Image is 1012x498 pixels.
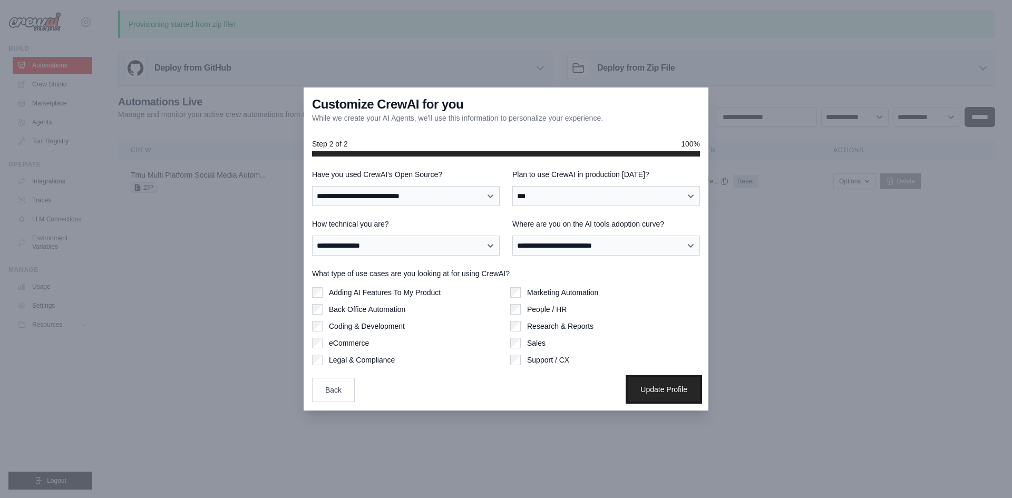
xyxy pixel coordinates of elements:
[329,304,405,315] label: Back Office Automation
[527,287,598,298] label: Marketing Automation
[628,377,700,402] button: Update Profile
[329,338,369,348] label: eCommerce
[312,378,355,402] button: Back
[527,338,546,348] label: Sales
[512,169,700,180] label: Plan to use CrewAI in production [DATE]?
[329,321,405,331] label: Coding & Development
[329,287,441,298] label: Adding AI Features To My Product
[512,219,700,229] label: Where are you on the AI tools adoption curve?
[527,355,569,365] label: Support / CX
[312,96,463,113] h3: Customize CrewAI for you
[312,169,500,180] label: Have you used CrewAI's Open Source?
[312,139,348,149] span: Step 2 of 2
[681,139,700,149] span: 100%
[312,113,603,123] p: While we create your AI Agents, we'll use this information to personalize your experience.
[527,321,593,331] label: Research & Reports
[312,268,700,279] label: What type of use cases are you looking at for using CrewAI?
[527,304,567,315] label: People / HR
[312,219,500,229] label: How technical you are?
[329,355,395,365] label: Legal & Compliance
